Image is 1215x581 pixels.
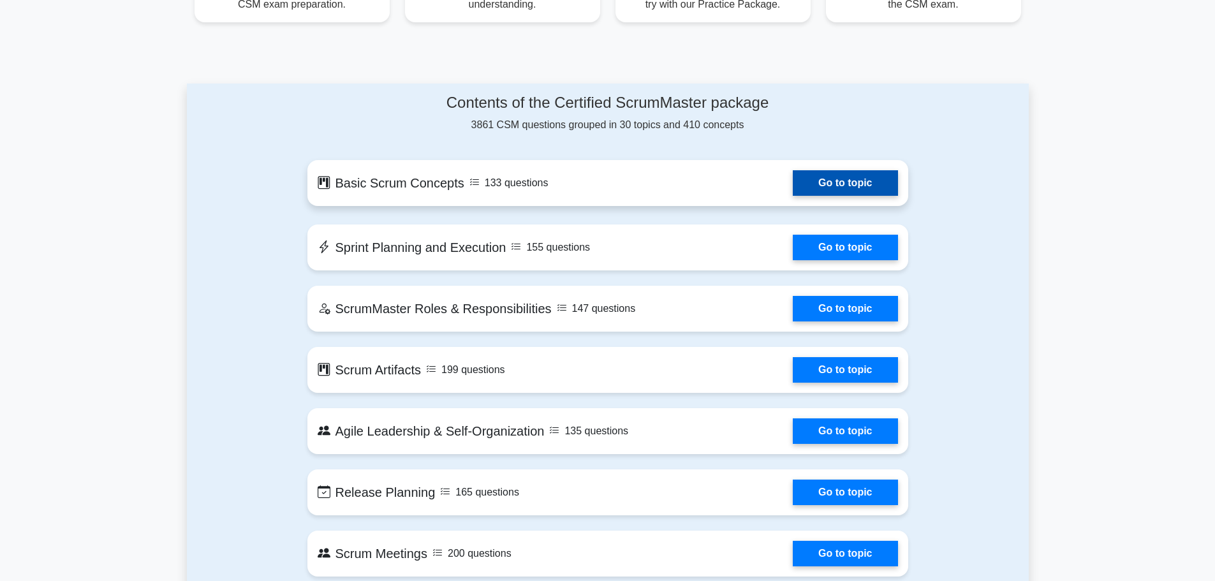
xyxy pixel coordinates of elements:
[793,541,897,566] a: Go to topic
[793,357,897,383] a: Go to topic
[307,94,908,133] div: 3861 CSM questions grouped in 30 topics and 410 concepts
[793,418,897,444] a: Go to topic
[793,480,897,505] a: Go to topic
[307,94,908,112] h4: Contents of the Certified ScrumMaster package
[793,296,897,321] a: Go to topic
[793,235,897,260] a: Go to topic
[793,170,897,196] a: Go to topic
